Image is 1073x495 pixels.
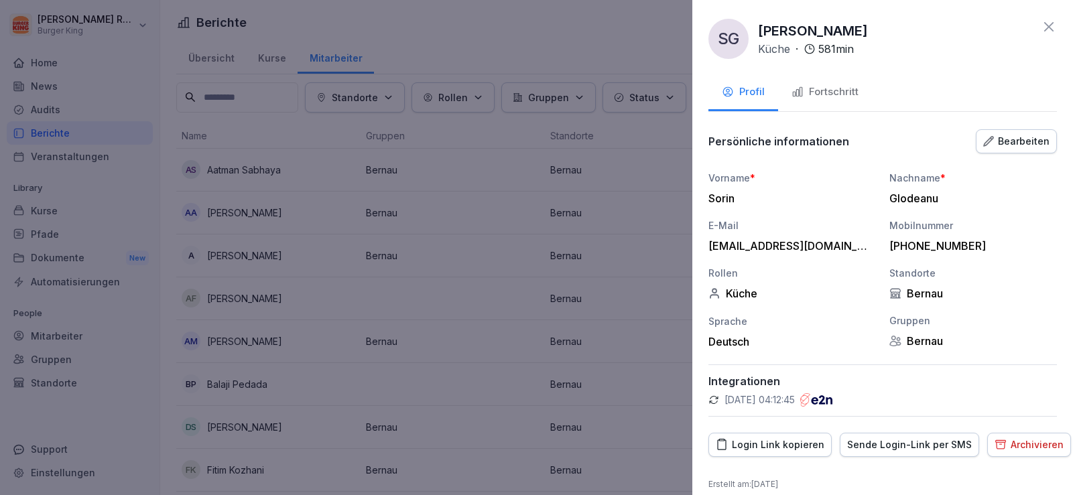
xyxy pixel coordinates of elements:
div: Standorte [889,266,1057,280]
div: Profil [722,84,765,100]
button: Profil [708,75,778,111]
div: SG [708,19,749,59]
div: Vorname [708,171,876,185]
button: Bearbeiten [976,129,1057,153]
button: Sende Login-Link per SMS [840,433,979,457]
button: Login Link kopieren [708,433,832,457]
div: Sprache [708,314,876,328]
div: Sende Login-Link per SMS [847,437,972,452]
div: [PHONE_NUMBER] [889,239,1050,253]
div: Glodeanu [889,192,1050,205]
button: Fortschritt [778,75,872,111]
button: Archivieren [987,433,1071,457]
div: Mobilnummer [889,218,1057,232]
p: 581 min [818,41,854,57]
p: [PERSON_NAME] [758,21,868,41]
div: Rollen [708,266,876,280]
img: e2n.png [800,393,832,407]
p: Persönliche informationen [708,135,849,148]
div: Login Link kopieren [716,437,824,452]
div: Bearbeiten [983,134,1050,149]
div: Nachname [889,171,1057,185]
div: Deutsch [708,335,876,348]
div: Archivieren [995,437,1064,452]
p: Erstellt am : [DATE] [708,478,1057,490]
p: Integrationen [708,374,1057,388]
div: Sorin [708,192,869,205]
div: · [758,41,854,57]
p: [DATE] 04:12:45 [724,393,795,407]
div: [EMAIL_ADDRESS][DOMAIN_NAME] [708,239,869,253]
div: E-Mail [708,218,876,232]
div: Gruppen [889,313,1057,328]
div: Bernau [889,334,1057,348]
div: Küche [708,287,876,300]
p: Küche [758,41,790,57]
div: Fortschritt [792,84,859,100]
div: Bernau [889,287,1057,300]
